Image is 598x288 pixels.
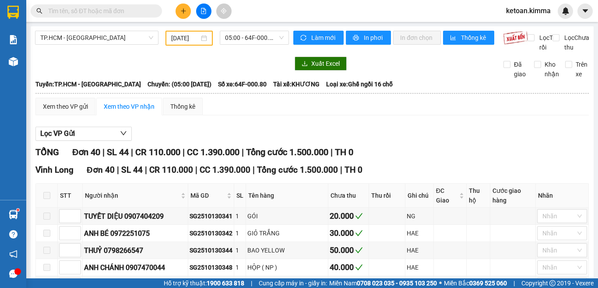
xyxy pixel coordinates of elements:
span: Tổng cước 1.500.000 [246,147,328,157]
div: SG2510130342 [190,228,232,238]
div: GÓI [247,211,327,221]
img: logo-vxr [7,6,19,19]
div: SG2510130341 [190,211,232,221]
span: Số xe: 64F-000.80 [218,79,267,89]
button: plus [176,4,191,19]
span: check [355,246,363,254]
div: TUYẾT DIỆU 0907404209 [84,211,186,222]
span: Miền Nam [329,278,437,288]
input: 14/10/2025 [171,33,199,43]
span: Tài xế: KHƯƠNG [273,79,320,89]
button: aim [216,4,232,19]
span: sync [300,35,308,42]
div: HỘP ( NP ) [247,263,327,272]
button: Lọc VP Gửi [35,127,132,141]
td: SG2510130348 [188,259,234,276]
span: SL 44 [107,147,129,157]
button: printerIn phơi [346,31,391,45]
div: HAE [407,228,432,238]
span: SL 44 [121,165,143,175]
div: Nhãn [538,191,586,200]
span: TH 0 [335,147,353,157]
span: check [355,263,363,271]
span: Lọc VP Gửi [40,128,75,139]
span: | [514,278,515,288]
div: 1 [236,263,244,272]
img: icon-new-feature [562,7,570,15]
td: SG2510130342 [188,225,234,242]
div: 30.000 [330,227,367,239]
span: CR 110.000 [149,165,193,175]
img: solution-icon [9,35,18,44]
span: | [331,147,333,157]
div: 50.000 [330,244,367,256]
span: CC 1.390.000 [187,147,239,157]
button: downloadXuất Excel [295,57,347,71]
span: Chuyến: (05:00 [DATE]) [148,79,211,89]
span: ⚪️ [439,281,442,285]
div: HAE [407,263,432,272]
span: | [242,147,244,157]
span: Lọc Thu rồi [536,33,561,52]
th: Chưa thu [328,184,369,208]
sup: 1 [17,209,19,211]
span: down [120,130,127,137]
span: ketoan.kimma [499,5,558,16]
td: SG2510130341 [188,208,234,225]
span: | [340,165,342,175]
th: Thu hộ [467,184,490,208]
span: Tổng cước 1.500.000 [257,165,338,175]
span: question-circle [9,230,18,238]
span: check [355,212,363,220]
div: 1 [236,211,244,221]
th: Ghi chú [405,184,434,208]
span: Miền Bắc [444,278,507,288]
span: Đơn 40 [87,165,115,175]
strong: 0708 023 035 - 0935 103 250 [357,280,437,287]
span: file-add [201,8,207,14]
span: printer [353,35,360,42]
img: warehouse-icon [9,210,18,219]
span: | [251,278,252,288]
span: | [195,165,197,175]
span: In phơi [364,33,384,43]
span: | [183,147,185,157]
button: file-add [196,4,211,19]
span: Đơn 40 [72,147,100,157]
span: Xuất Excel [311,59,340,68]
th: Thu rồi [369,184,405,208]
div: 1 [236,228,244,238]
span: search [36,8,42,14]
span: Loại xe: Ghế ngồi 16 chỗ [326,79,393,89]
span: Đã giao [510,60,529,79]
th: Cước giao hàng [490,184,536,208]
span: Hỗ trợ kỹ thuật: [164,278,244,288]
span: plus [180,8,186,14]
span: Mã GD [190,191,225,200]
div: Xem theo VP gửi [43,102,88,111]
div: 20.000 [330,210,367,222]
span: TP.HCM - Vĩnh Long [40,31,153,44]
span: TỔNG [35,147,59,157]
span: CR 110.000 [135,147,180,157]
div: 1 [236,245,244,255]
strong: 1900 633 818 [207,280,244,287]
span: Thống kê [461,33,487,43]
span: caret-down [581,7,589,15]
span: Trên xe [572,60,591,79]
b: Tuyến: TP.HCM - [GEOGRAPHIC_DATA] [35,81,141,88]
th: STT [58,184,83,208]
span: ĐC Giao [436,186,458,205]
div: GIỎ TRẮNG [247,228,327,238]
button: In đơn chọn [393,31,441,45]
span: TH 0 [345,165,362,175]
span: check [355,229,363,237]
div: Xem theo VP nhận [104,102,155,111]
span: copyright [549,280,556,286]
img: warehouse-icon [9,57,18,66]
th: SL [234,184,246,208]
td: SG2510130344 [188,242,234,259]
div: 40.000 [330,261,367,274]
span: notification [9,250,18,258]
span: Kho nhận [541,60,563,79]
